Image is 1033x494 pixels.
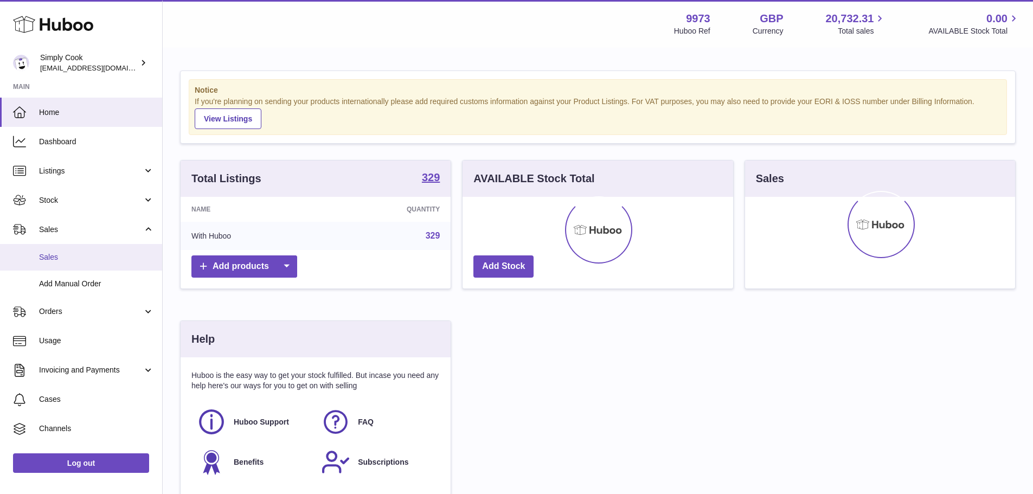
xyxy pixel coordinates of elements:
strong: 9973 [686,11,710,26]
strong: Notice [195,85,1001,95]
h3: Help [191,332,215,347]
h3: Total Listings [191,171,261,186]
span: Huboo Support [234,417,289,427]
a: Subscriptions [321,447,434,477]
div: If you're planning on sending your products internationally please add required customs informati... [195,97,1001,129]
td: With Huboo [181,222,323,250]
div: Huboo Ref [674,26,710,36]
a: Log out [13,453,149,473]
span: Orders [39,306,143,317]
span: 0.00 [986,11,1008,26]
a: 329 [422,172,440,185]
div: Simply Cook [40,53,138,73]
span: Listings [39,166,143,176]
strong: GBP [760,11,783,26]
span: Invoicing and Payments [39,365,143,375]
span: AVAILABLE Stock Total [928,26,1020,36]
p: Huboo is the easy way to get your stock fulfilled. But incase you need any help here's our ways f... [191,370,440,391]
a: Add Stock [473,255,534,278]
span: 20,732.31 [825,11,874,26]
span: Sales [39,252,154,262]
span: FAQ [358,417,374,427]
a: 0.00 AVAILABLE Stock Total [928,11,1020,36]
a: 329 [426,231,440,240]
span: Subscriptions [358,457,408,467]
h3: AVAILABLE Stock Total [473,171,594,186]
span: Stock [39,195,143,206]
span: Cases [39,394,154,405]
th: Name [181,197,323,222]
span: Channels [39,424,154,434]
span: Sales [39,224,143,235]
span: [EMAIL_ADDRESS][DOMAIN_NAME] [40,63,159,72]
a: Benefits [197,447,310,477]
a: Add products [191,255,297,278]
strong: 329 [422,172,440,183]
span: Add Manual Order [39,279,154,289]
span: Benefits [234,457,264,467]
span: Dashboard [39,137,154,147]
div: Currency [753,26,784,36]
a: View Listings [195,108,261,129]
span: Total sales [838,26,886,36]
img: internalAdmin-9973@internal.huboo.com [13,55,29,71]
a: Huboo Support [197,407,310,437]
span: Usage [39,336,154,346]
h3: Sales [756,171,784,186]
th: Quantity [323,197,451,222]
a: 20,732.31 Total sales [825,11,886,36]
span: Home [39,107,154,118]
a: FAQ [321,407,434,437]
